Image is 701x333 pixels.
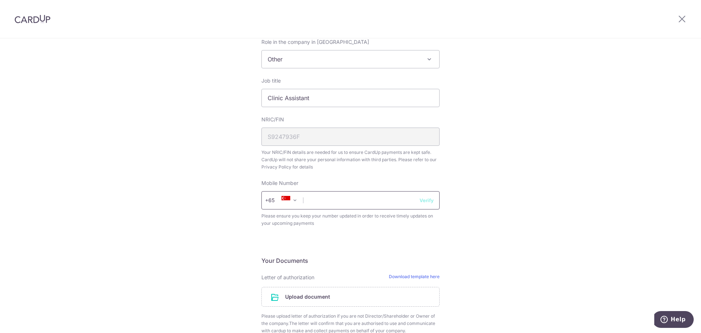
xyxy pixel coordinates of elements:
a: Download template here [389,274,440,281]
iframe: Opens a widget where you can find more information [654,311,694,329]
button: Verify [420,197,434,204]
label: Mobile Number [261,179,298,187]
span: +65 [265,196,285,205]
label: Job title [261,77,281,84]
span: Please ensure you keep your number updated in order to receive timely updates on your upcoming pa... [261,212,440,227]
h5: Your Documents [261,256,440,265]
label: Role in the company in [GEOGRAPHIC_DATA] [261,38,369,46]
span: Other [262,50,439,68]
div: Upload document [261,287,440,307]
span: Other [261,50,440,68]
span: Your NRIC/FIN details are needed for us to ensure CardUp payments are kept safe. CardUp will not ... [261,149,440,171]
label: Letter of authorization [261,274,314,281]
img: CardUp [15,15,50,23]
span: +65 [267,196,285,205]
label: NRIC/FIN [261,116,284,123]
